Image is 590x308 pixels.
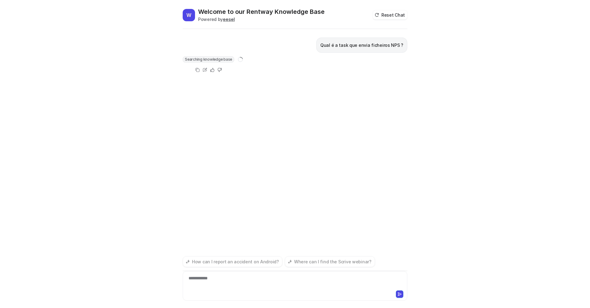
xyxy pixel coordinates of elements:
[320,42,403,49] p: Qual é a task que envia ficheiros NPS ?
[285,256,375,267] button: Where can I find the Scrive webinar?
[198,7,325,16] h2: Welcome to our Rentway Knowledge Base
[183,256,282,267] button: How can I report an accident on Android?
[183,9,195,21] span: W
[223,17,235,22] b: eesel
[373,10,407,19] button: Reset Chat
[183,56,234,63] span: Searching knowledge base
[198,16,325,22] div: Powered by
